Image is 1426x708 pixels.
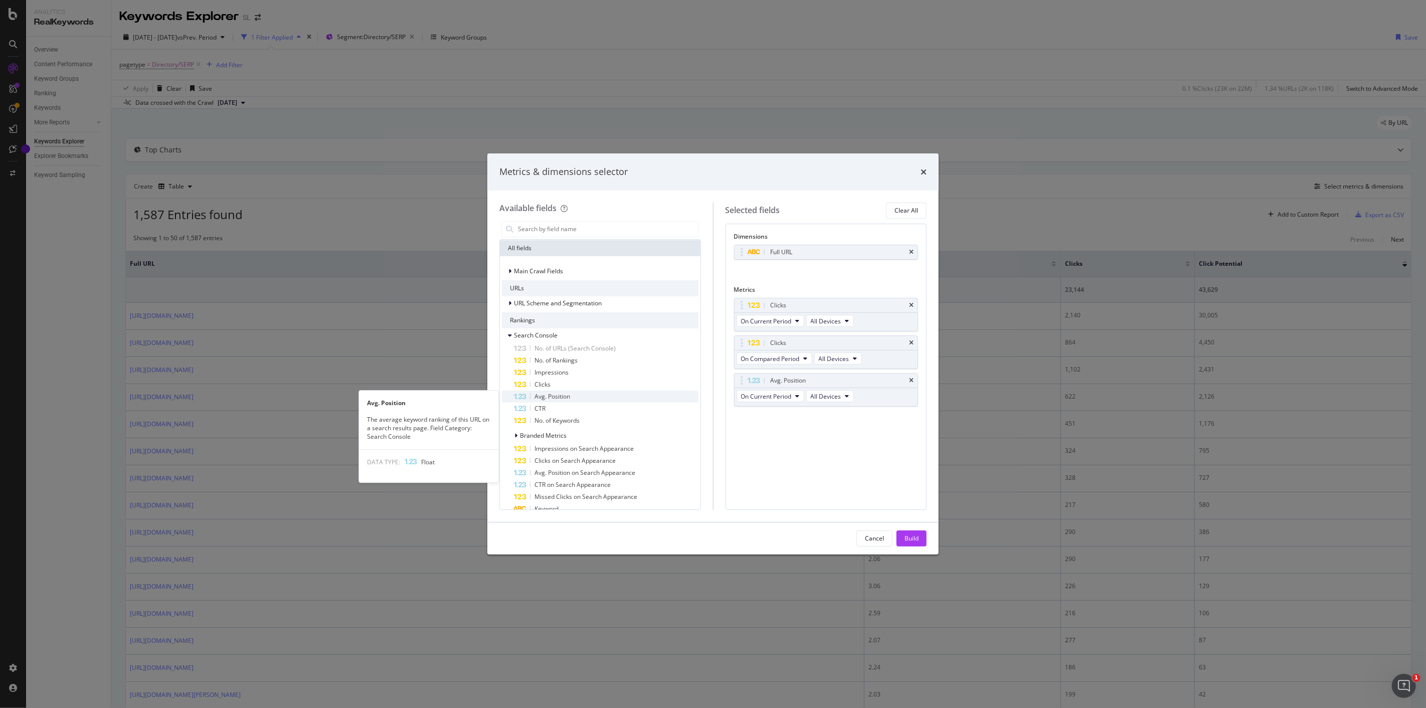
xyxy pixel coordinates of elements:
[734,298,919,331] div: ClickstimesOn Current PeriodAll Devices
[806,315,854,327] button: All Devices
[1392,674,1416,698] iframe: Intercom live chat
[534,392,570,401] span: Avg. Position
[734,285,919,298] div: Metrics
[359,399,498,407] div: Avg. Position
[734,335,919,369] div: ClickstimesOn Compared PeriodAll Devices
[741,317,792,325] span: On Current Period
[856,530,893,547] button: Cancel
[737,315,804,327] button: On Current Period
[811,317,841,325] span: All Devices
[534,492,637,501] span: Missed Clicks on Search Appearance
[771,247,793,257] div: Full URL
[771,300,787,310] div: Clicks
[734,245,919,260] div: Full URLtimes
[737,390,804,402] button: On Current Period
[811,392,841,401] span: All Devices
[909,302,914,308] div: times
[534,480,611,489] span: CTR on Search Appearance
[534,404,546,413] span: CTR
[534,416,580,425] span: No. of Keywords
[534,444,634,453] span: Impressions on Search Appearance
[909,340,914,346] div: times
[814,352,862,365] button: All Devices
[771,376,806,386] div: Avg. Position
[534,356,578,365] span: No. of Rankings
[921,165,927,179] div: times
[500,240,700,256] div: All fields
[737,352,812,365] button: On Compared Period
[517,222,698,237] input: Search by field name
[865,534,884,543] div: Cancel
[741,392,792,401] span: On Current Period
[534,456,616,465] span: Clicks on Search Appearance
[502,280,698,296] div: URLs
[499,165,628,179] div: Metrics & dimensions selector
[819,355,849,363] span: All Devices
[741,355,800,363] span: On Compared Period
[514,267,563,275] span: Main Crawl Fields
[534,380,551,389] span: Clicks
[734,373,919,407] div: Avg. PositiontimesOn Current PeriodAll Devices
[734,232,919,245] div: Dimensions
[534,344,616,352] span: No. of URLs (Search Console)
[895,206,918,215] div: Clear All
[806,390,854,402] button: All Devices
[499,203,557,214] div: Available fields
[487,153,939,555] div: modal
[905,534,919,543] div: Build
[514,331,558,339] span: Search Console
[771,338,787,348] div: Clicks
[534,368,569,377] span: Impressions
[909,249,914,255] div: times
[886,203,927,219] button: Clear All
[909,378,914,384] div: times
[726,205,780,216] div: Selected fields
[1412,674,1420,682] span: 1
[520,431,567,440] span: Branded Metrics
[534,468,635,477] span: Avg. Position on Search Appearance
[897,530,927,547] button: Build
[502,312,698,328] div: Rankings
[359,415,498,441] div: The average keyword ranking of this URL on a search results page. Field Category: Search Console
[514,299,602,307] span: URL Scheme and Segmentation
[534,504,559,513] span: Keyword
